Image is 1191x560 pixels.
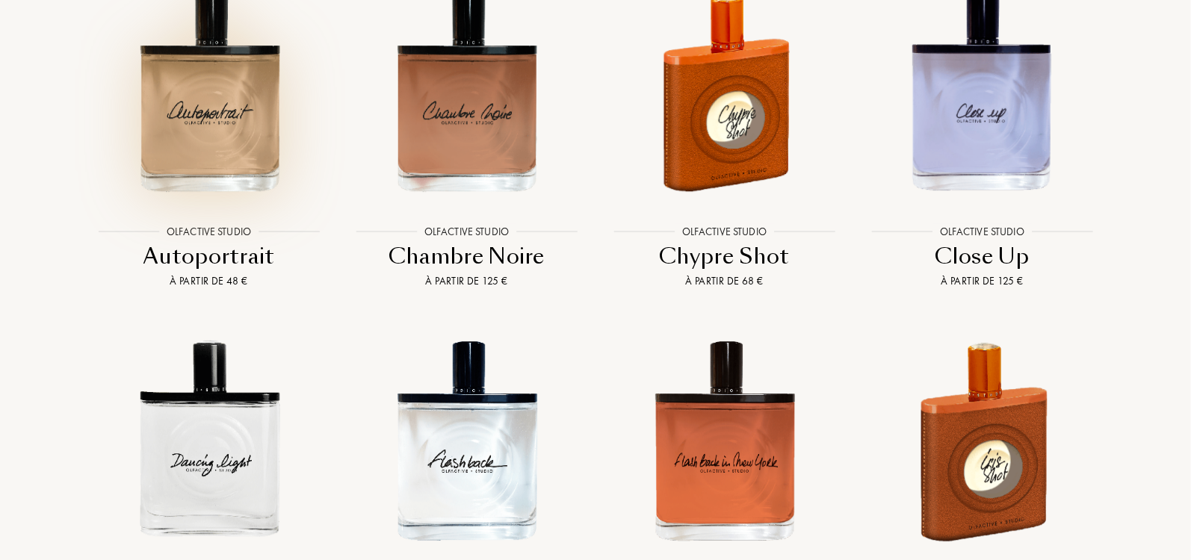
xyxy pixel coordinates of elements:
[350,324,583,556] img: Flash Back Olfactive Studio
[608,324,841,556] img: Flash Back In New York Olfactive Studio
[159,224,259,240] div: Olfactive Studio
[344,242,590,271] div: Chambre Noire
[86,273,332,289] div: À partir de 48 €
[601,273,847,289] div: À partir de 68 €
[675,224,774,240] div: Olfactive Studio
[86,242,332,271] div: Autoportrait
[932,224,1032,240] div: Olfactive Studio
[344,273,590,289] div: À partir de 125 €
[93,324,325,556] img: Dancing Light Olfactive Studio
[859,242,1105,271] div: Close Up
[866,324,1098,556] img: Iris Shot Olfactive Studio
[859,273,1105,289] div: À partir de 125 €
[601,242,847,271] div: Chypre Shot
[417,224,516,240] div: Olfactive Studio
